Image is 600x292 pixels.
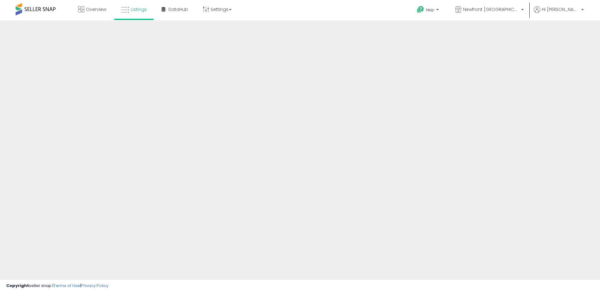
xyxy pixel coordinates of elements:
[417,6,424,13] i: Get Help
[463,6,519,13] span: Newfront [GEOGRAPHIC_DATA]
[168,6,188,13] span: DataHub
[426,7,434,13] span: Help
[86,6,106,13] span: Overview
[131,6,147,13] span: Listings
[542,6,579,13] span: Hi [PERSON_NAME]
[412,1,445,20] a: Help
[534,6,584,20] a: Hi [PERSON_NAME]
